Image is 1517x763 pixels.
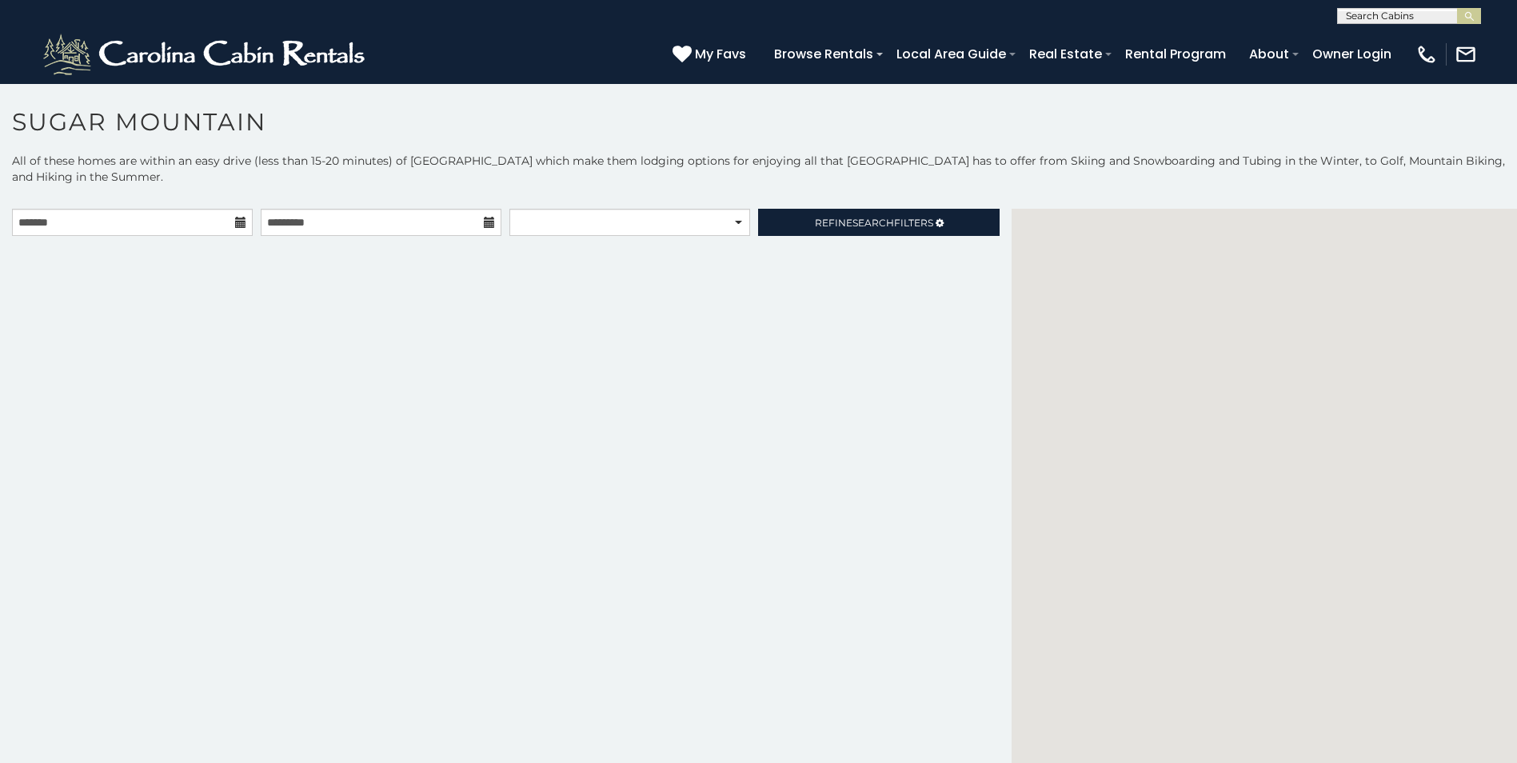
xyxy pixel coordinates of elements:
a: My Favs [673,44,750,65]
span: Search [852,217,894,229]
a: About [1241,40,1297,68]
a: RefineSearchFilters [758,209,999,236]
a: Local Area Guide [888,40,1014,68]
a: Rental Program [1117,40,1234,68]
img: mail-regular-white.png [1455,43,1477,66]
span: Refine Filters [815,217,933,229]
a: Real Estate [1021,40,1110,68]
span: My Favs [695,44,746,64]
img: phone-regular-white.png [1415,43,1438,66]
a: Owner Login [1304,40,1399,68]
img: White-1-2.png [40,30,372,78]
a: Browse Rentals [766,40,881,68]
